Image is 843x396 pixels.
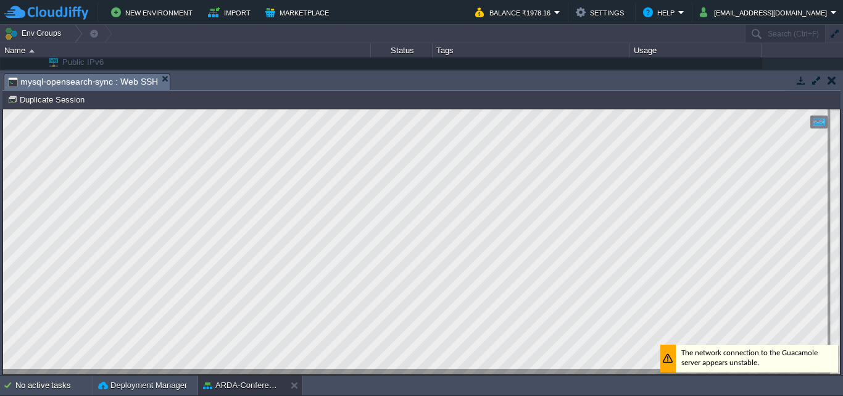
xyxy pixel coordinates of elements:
[41,53,58,72] img: AMDAwAAAACH5BAEAAAAALAAAAAABAAEAAAICRAEAOw==
[657,235,835,263] div: The network connection to the Guacamole server appears unstable.
[208,5,254,20] button: Import
[4,25,65,42] button: Env Groups
[203,379,281,392] button: ARDA-Conference-DB
[8,74,158,90] span: mysql-opensearch-sync : Web SSH
[111,5,196,20] button: New Environment
[475,5,554,20] button: Balance ₹1978.16
[15,376,93,395] div: No active tasks
[576,5,628,20] button: Settings
[1,43,370,57] div: Name
[372,43,432,57] div: Status
[29,49,35,53] img: AMDAwAAAACH5BAEAAAAALAAAAAABAAEAAAICRAEAOw==
[4,5,88,20] img: CloudJiffy
[700,5,831,20] button: [EMAIL_ADDRESS][DOMAIN_NAME]
[7,94,88,105] button: Duplicate Session
[643,5,678,20] button: Help
[61,53,106,72] span: Public IPv6
[265,5,333,20] button: Marketplace
[631,43,761,57] div: Usage
[433,43,629,57] div: Tags
[33,53,41,72] img: AMDAwAAAACH5BAEAAAAALAAAAAABAAEAAAICRAEAOw==
[98,379,187,392] button: Deployment Manager
[61,57,106,67] a: Public IPv6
